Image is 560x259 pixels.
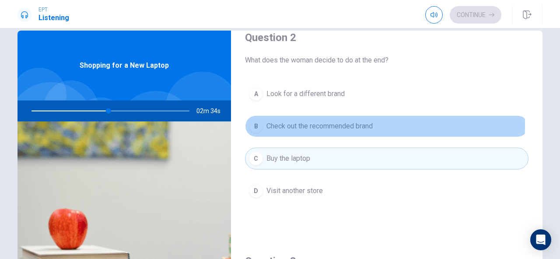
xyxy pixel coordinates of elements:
[196,100,227,121] span: 02m 34s
[249,152,263,166] div: C
[266,186,323,196] span: Visit another store
[245,115,528,137] button: BCheck out the recommended brand
[80,60,169,71] span: Shopping for a New Laptop
[266,153,310,164] span: Buy the laptop
[266,89,345,99] span: Look for a different brand
[38,7,69,13] span: EPT
[530,229,551,250] div: Open Intercom Messenger
[249,184,263,198] div: D
[245,55,528,66] span: What does the woman decide to do at the end?
[245,31,528,45] h4: Question 2
[245,148,528,169] button: CBuy the laptop
[249,119,263,133] div: B
[266,121,373,131] span: Check out the recommended brand
[249,87,263,101] div: A
[245,180,528,202] button: DVisit another store
[245,83,528,105] button: ALook for a different brand
[38,13,69,23] h1: Listening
